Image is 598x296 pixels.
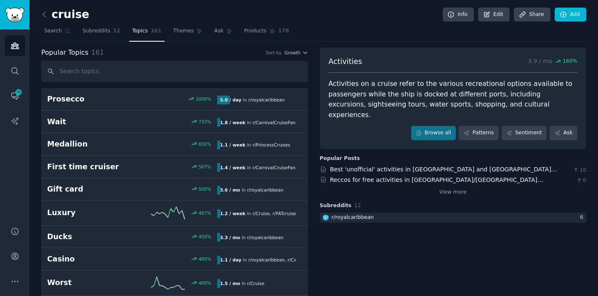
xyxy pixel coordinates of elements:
b: 5.0 / day [220,97,242,102]
b: 1.1 / week [220,142,246,147]
span: Search [44,27,62,35]
span: Activities [329,56,362,67]
span: 76 [15,89,22,95]
a: Medallion650%1.1 / weekin r/PrincessCruises [41,133,308,156]
span: r/ Cruise [247,281,264,286]
a: royalcaribbeanr/royalcaribbean6 [320,213,587,223]
h2: Prosecco [47,94,132,104]
img: GummySearch logo [5,8,24,22]
span: Themes [173,27,194,35]
a: Casino400%1.1 / dayin r/royalcaribbean,r/CarnivalCruiseFans [41,248,308,271]
b: 1.1 / day [220,257,242,262]
span: r/ CarnivalCruiseFans [252,120,298,125]
div: 467 % [199,210,211,216]
b: 1.8 / week [220,120,246,125]
a: Subreddits12 [80,24,123,42]
span: r/ royalcaribbean [248,97,284,102]
span: 10 [572,167,586,174]
b: 3.3 / mo [220,235,240,240]
div: 650 % [199,141,211,147]
div: in [217,141,293,149]
span: Ask [214,27,223,35]
a: Info [443,8,474,22]
div: 6 [580,214,586,221]
span: r/ Cruise [252,211,270,216]
span: 161 [151,27,162,35]
span: 0 [576,177,586,184]
a: 76 [5,85,25,106]
div: in [217,256,296,264]
a: Ask [550,126,577,140]
a: Best 'unofficial' activities in [GEOGRAPHIC_DATA] and [GEOGRAPHIC_DATA][PERSON_NAME] [330,166,557,181]
h2: Ducks [47,232,132,242]
h2: Wait [47,117,132,127]
button: Growth [284,50,308,56]
span: Products [244,27,266,35]
b: 1.2 / week [220,211,246,216]
span: Popular Topics [41,48,88,58]
div: 500 % [199,186,211,192]
span: Growth [284,50,300,56]
h2: Worst [47,277,132,288]
span: r/ PrincessCruises [252,142,290,147]
a: Browse all [411,126,456,140]
div: Sort by [266,50,282,56]
span: 178 [278,27,289,35]
a: Products178 [241,24,292,42]
b: 3.6 / mo [220,187,240,192]
div: 400 % [199,280,211,286]
span: r/ royalcaribbean [247,187,283,192]
div: 400 % [199,256,211,262]
h2: cruise [41,8,89,21]
a: Add [555,8,586,22]
span: 160 % [563,58,577,65]
a: Ducks450%3.3 / moin r/royalcaribbean [41,226,308,248]
a: Gift card500%3.6 / moin r/royalcaribbean [41,178,308,201]
span: Topics [132,27,148,35]
span: , [270,211,271,216]
h2: Gift card [47,184,132,195]
span: , [284,257,286,262]
a: First time cruiser567%1.4 / weekin r/CarnivalCruiseFans [41,156,308,179]
h2: Luxury [47,208,132,218]
a: Prosecco1000%5.0 / dayin r/royalcaribbean [41,88,308,111]
a: Patterns [459,126,498,140]
h2: First time cruiser [47,162,132,172]
a: Topics161 [129,24,165,42]
div: in [217,186,287,195]
img: royalcaribbean [323,215,329,221]
div: r/ royalcaribbean [332,214,374,221]
div: Activities on a cruise refer to the various recreational options available to passengers while th... [329,79,578,120]
b: 1.4 / week [220,165,246,170]
a: Edit [478,8,510,22]
a: Sentiment [502,126,547,140]
div: in [217,163,296,172]
span: 161 [91,48,104,56]
div: 1000 % [196,96,211,102]
span: r/ FATcruises [273,211,298,216]
a: Share [514,8,550,22]
a: Luxury467%1.2 / weekin r/Cruise,r/FATcruises [41,201,308,226]
h2: Casino [47,254,132,264]
a: Reccos for free activities in [GEOGRAPHIC_DATA]/[GEOGRAPHIC_DATA][PERSON_NAME]? [330,176,543,192]
b: 1.5 / mo [220,281,240,286]
div: in [217,209,296,218]
span: r/ royalcaribbean [248,257,284,262]
div: in [217,118,296,127]
span: 12 [354,203,361,208]
h2: Medallion [47,139,132,149]
input: Search topics [41,61,308,82]
div: 567 % [199,164,211,170]
a: Worst400%1.5 / moin r/Cruise [41,271,308,296]
a: Search [41,24,74,42]
span: r/ CarnivalCruiseFans [252,165,298,170]
a: Wait733%1.8 / weekin r/CarnivalCruiseFans [41,111,308,133]
span: r/ CarnivalCruiseFans [287,257,333,262]
a: View more [439,189,467,196]
div: 450 % [199,234,211,240]
span: 12 [113,27,120,35]
a: Ask [211,24,235,42]
div: in [217,279,268,288]
span: Subreddits [320,202,352,210]
div: in [217,233,287,242]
